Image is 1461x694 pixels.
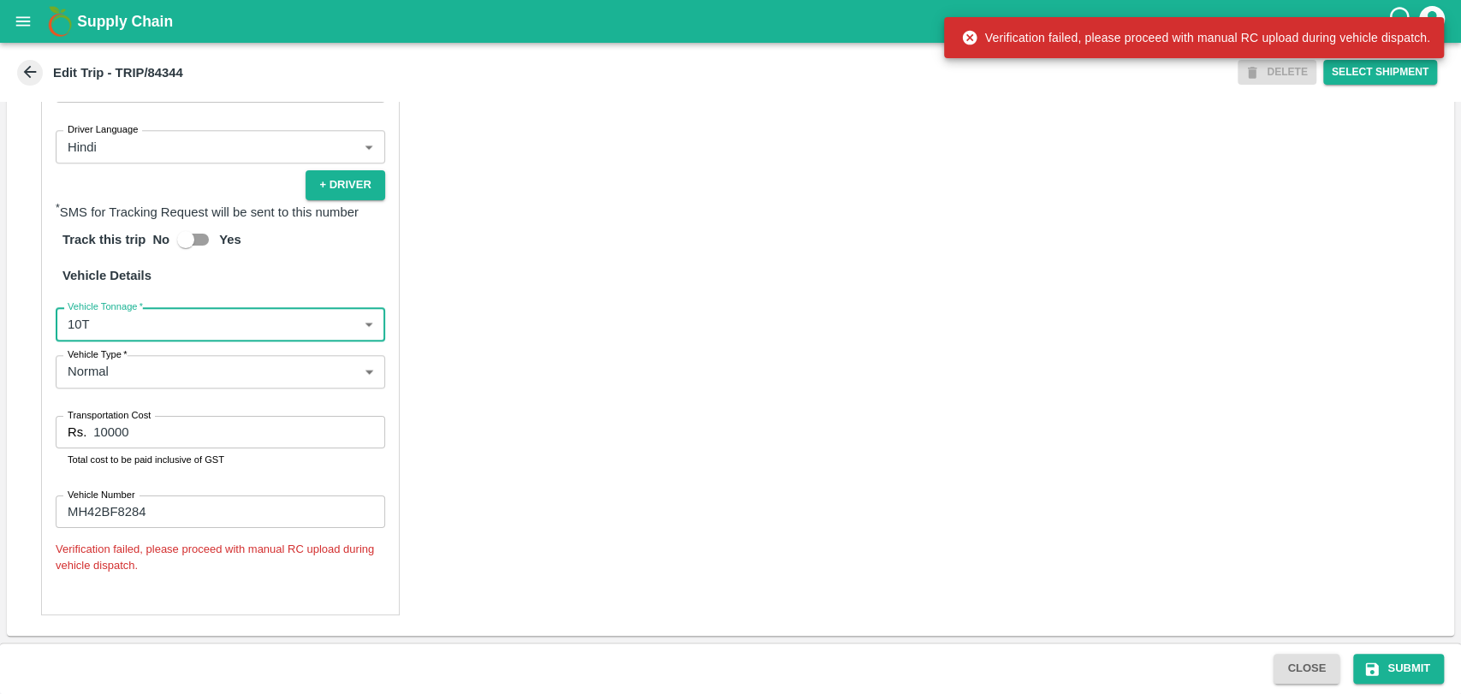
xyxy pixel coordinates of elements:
[219,233,241,246] b: Yes
[1387,6,1416,37] div: customer-support
[68,315,90,334] p: 10T
[68,408,151,422] label: Transportation Cost
[68,488,135,501] label: Vehicle Number
[306,170,384,200] button: + Driver
[1323,60,1437,85] button: Select Shipment
[68,362,109,381] p: Normal
[1353,654,1444,684] button: Submit
[56,222,152,258] h6: Track this trip
[43,4,77,39] img: logo
[68,423,86,442] p: Rs.
[152,230,169,249] p: No
[62,269,151,282] strong: Vehicle Details
[68,138,97,157] p: Hindi
[1274,654,1339,684] button: Close
[56,542,385,573] p: Verification failed, please proceed with manual RC upload during vehicle dispatch.
[1416,3,1447,39] div: account of current user
[56,200,385,222] p: SMS for Tracking Request will be sent to this number
[68,347,128,361] label: Vehicle Type
[68,122,138,136] label: Driver Language
[68,300,143,313] label: Vehicle Tonnage
[56,495,385,528] input: Ex: TS07EX8889
[53,66,183,80] b: Edit Trip - TRIP/84344
[3,2,43,41] button: open drawer
[961,22,1431,53] div: Verification failed, please proceed with manual RC upload during vehicle dispatch.
[77,13,173,30] b: Supply Chain
[77,9,1387,33] a: Supply Chain
[68,452,373,467] p: Total cost to be paid inclusive of GST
